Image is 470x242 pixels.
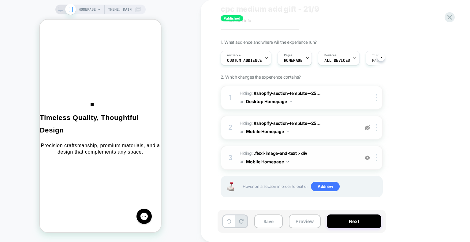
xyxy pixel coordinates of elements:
[254,121,320,126] span: #shopify-section-template--25...
[221,74,300,80] span: 2. Which changes the experience contains?
[240,98,244,105] span: on
[221,15,243,21] span: Published
[240,119,356,136] span: Hiding :
[376,154,377,161] img: close
[221,18,251,23] span: + Add more info
[240,158,244,165] span: on
[365,125,370,130] img: eye
[240,128,244,135] span: on
[376,94,377,101] img: close
[227,91,233,104] div: 1
[324,58,350,63] span: ALL DEVICES
[286,161,289,162] img: down arrow
[376,124,377,131] img: close
[372,53,384,58] span: Trigger
[365,155,370,160] img: crossed eye
[284,53,293,58] span: Pages
[243,182,379,192] span: Hover on a section in order to edit or
[221,39,316,45] span: 1. What audience and where will the experience run?
[284,58,303,63] span: HOMEPAGE
[254,214,283,228] button: Save
[372,58,393,63] span: Page Load
[221,4,319,13] span: cpc medium add gift - 21/9
[246,157,289,166] button: Mobile Homepage
[51,84,54,87] span: Go to slide 1
[62,84,65,87] span: Go to slide 3
[246,97,292,106] button: Desktop Homepage
[79,5,96,14] span: HOMEPAGE
[94,187,115,207] iframe: Gorgias live chat messenger
[227,121,233,134] div: 2
[254,151,307,156] span: .flexi-image-and-text > div
[311,182,340,192] span: Add new
[327,214,381,228] button: Next
[240,149,356,166] span: Hiding :
[246,127,289,136] button: Mobile Homepage
[56,84,59,87] span: Go to slide 2
[324,53,336,58] span: Devices
[286,131,289,132] img: down arrow
[227,53,241,58] span: Audience
[227,152,233,164] div: 3
[224,182,237,191] img: Joystick
[254,91,320,96] span: #shopify-section-template--25...
[289,214,321,228] button: Preview
[67,84,70,87] span: Go to slide 4
[108,5,132,14] span: Theme: MAIN
[289,101,292,102] img: down arrow
[227,58,262,63] span: Custom Audience
[240,89,356,106] span: Hiding :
